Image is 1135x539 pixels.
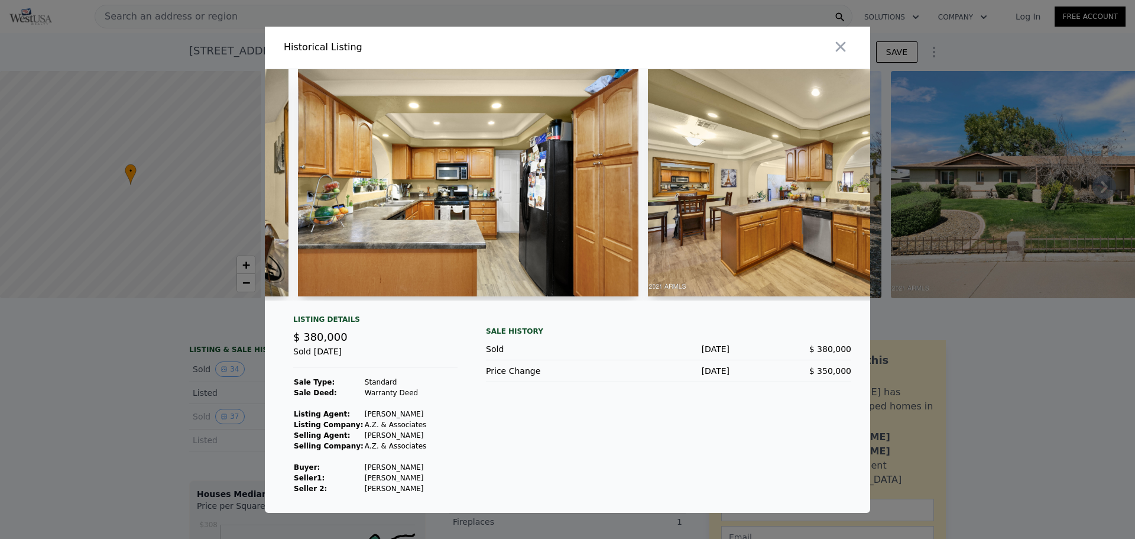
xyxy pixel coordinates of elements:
[364,409,427,419] td: [PERSON_NAME]
[293,315,458,329] div: Listing Details
[486,365,608,377] div: Price Change
[608,343,729,355] div: [DATE]
[294,485,327,493] strong: Seller 2:
[364,462,427,473] td: [PERSON_NAME]
[294,421,363,429] strong: Listing Company:
[364,473,427,483] td: [PERSON_NAME]
[298,69,638,296] img: Property Img
[293,331,348,343] span: $ 380,000
[284,40,563,54] div: Historical Listing
[809,344,851,354] span: $ 380,000
[294,474,325,482] strong: Seller 1 :
[809,366,851,376] span: $ 350,000
[364,388,427,398] td: Warranty Deed
[294,431,351,440] strong: Selling Agent:
[364,430,427,441] td: [PERSON_NAME]
[294,463,320,472] strong: Buyer :
[486,324,851,338] div: Sale History
[364,483,427,494] td: [PERSON_NAME]
[608,365,729,377] div: [DATE]
[364,377,427,388] td: Standard
[364,441,427,451] td: A.Z. & Associates
[294,442,364,450] strong: Selling Company:
[294,389,337,397] strong: Sale Deed:
[293,346,458,367] div: Sold [DATE]
[294,378,335,386] strong: Sale Type:
[486,343,608,355] div: Sold
[648,69,988,296] img: Property Img
[294,410,350,418] strong: Listing Agent:
[364,419,427,430] td: A.Z. & Associates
